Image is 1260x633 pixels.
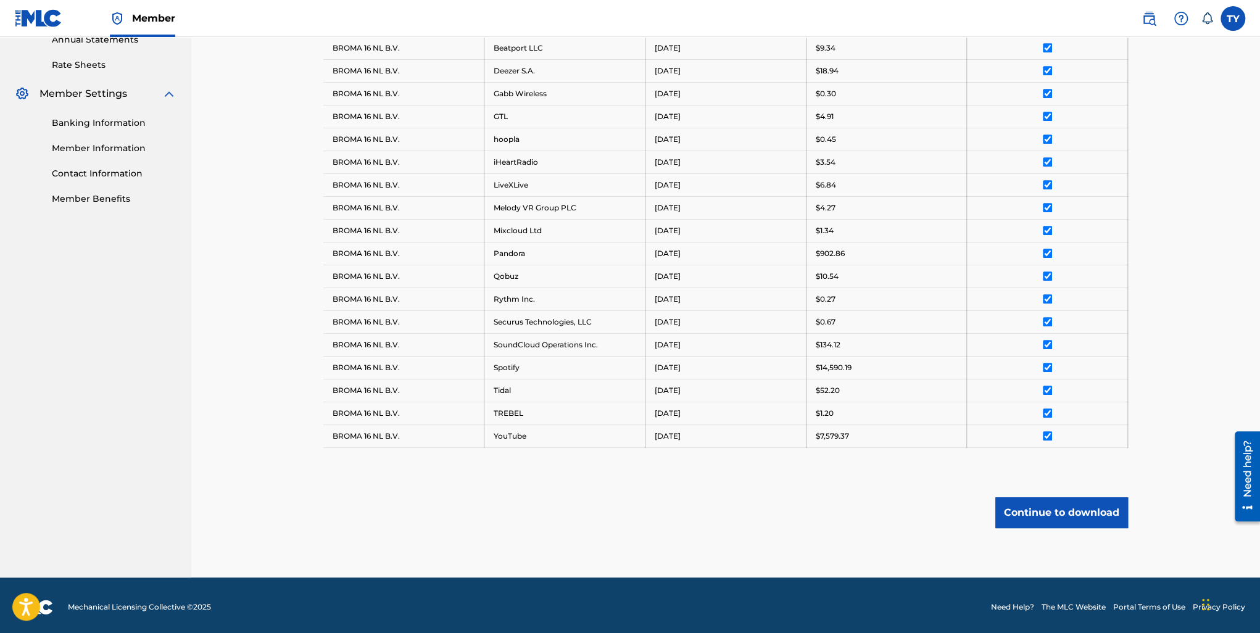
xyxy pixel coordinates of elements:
td: Tidal [484,379,645,402]
p: $52.20 [816,385,840,396]
td: BROMA 16 NL B.V. [323,288,484,310]
a: Portal Terms of Use [1113,602,1185,613]
td: BROMA 16 NL B.V. [323,59,484,82]
img: MLC Logo [15,9,62,27]
td: Spotify [484,356,645,379]
a: Member Information [52,142,176,155]
p: $1.20 [816,408,834,419]
td: BROMA 16 NL B.V. [323,36,484,59]
td: BROMA 16 NL B.V. [323,128,484,151]
td: [DATE] [645,59,806,82]
img: expand [162,86,176,101]
td: BROMA 16 NL B.V. [323,105,484,128]
td: BROMA 16 NL B.V. [323,379,484,402]
td: Gabb Wireless [484,82,645,105]
td: BROMA 16 NL B.V. [323,333,484,356]
td: YouTube [484,424,645,447]
td: iHeartRadio [484,151,645,173]
td: [DATE] [645,265,806,288]
p: $1.34 [816,225,834,236]
td: [DATE] [645,105,806,128]
td: BROMA 16 NL B.V. [323,310,484,333]
p: $14,590.19 [816,362,852,373]
a: Public Search [1137,6,1161,31]
p: $0.27 [816,294,835,305]
a: Banking Information [52,117,176,130]
div: Перетащить [1202,586,1209,623]
a: Rate Sheets [52,59,176,72]
td: TREBEL [484,402,645,424]
td: BROMA 16 NL B.V. [323,82,484,105]
td: Qobuz [484,265,645,288]
p: $4.27 [816,202,835,213]
p: $3.54 [816,157,835,168]
td: BROMA 16 NL B.V. [323,173,484,196]
a: Contact Information [52,167,176,180]
td: BROMA 16 NL B.V. [323,265,484,288]
td: Securus Technologies, LLC [484,310,645,333]
a: Need Help? [991,602,1034,613]
p: $0.30 [816,88,836,99]
a: Member Benefits [52,192,176,205]
td: BROMA 16 NL B.V. [323,151,484,173]
img: search [1142,11,1156,26]
td: Beatport LLC [484,36,645,59]
p: $10.54 [816,271,839,282]
iframe: Chat Widget [1198,574,1260,633]
td: Melody VR Group PLC [484,196,645,219]
img: Member Settings [15,86,30,101]
td: [DATE] [645,196,806,219]
a: Annual Statements [52,33,176,46]
td: SoundCloud Operations Inc. [484,333,645,356]
td: Mixcloud Ltd [484,219,645,242]
button: Continue to download [995,497,1128,528]
td: [DATE] [645,288,806,310]
td: Rythm Inc. [484,288,645,310]
td: [DATE] [645,356,806,379]
td: [DATE] [645,402,806,424]
a: Privacy Policy [1193,602,1245,613]
td: [DATE] [645,219,806,242]
td: [DATE] [645,82,806,105]
td: BROMA 16 NL B.V. [323,424,484,447]
td: [DATE] [645,128,806,151]
p: $134.12 [816,339,840,350]
td: Pandora [484,242,645,265]
td: [DATE] [645,173,806,196]
div: User Menu [1221,6,1245,31]
td: BROMA 16 NL B.V. [323,219,484,242]
p: $902.86 [816,248,845,259]
td: BROMA 16 NL B.V. [323,356,484,379]
a: The MLC Website [1042,602,1106,613]
td: [DATE] [645,424,806,447]
span: Member [132,11,175,25]
td: BROMA 16 NL B.V. [323,196,484,219]
p: $0.67 [816,316,835,328]
p: $6.84 [816,180,836,191]
img: help [1174,11,1188,26]
td: BROMA 16 NL B.V. [323,402,484,424]
div: Help [1169,6,1193,31]
span: Member Settings [39,86,127,101]
td: [DATE] [645,36,806,59]
td: [DATE] [645,333,806,356]
img: Top Rightsholder [110,11,125,26]
p: $4.91 [816,111,834,122]
td: Deezer S.A. [484,59,645,82]
p: $9.34 [816,43,835,54]
td: BROMA 16 NL B.V. [323,242,484,265]
td: GTL [484,105,645,128]
p: $18.94 [816,65,839,77]
div: Виджет чата [1198,574,1260,633]
td: [DATE] [645,310,806,333]
td: [DATE] [645,379,806,402]
span: Mechanical Licensing Collective © 2025 [68,602,211,613]
p: $7,579.37 [816,431,849,442]
td: [DATE] [645,151,806,173]
td: hoopla [484,128,645,151]
div: Notifications [1201,12,1213,25]
iframe: Resource Center [1225,426,1260,526]
p: $0.45 [816,134,836,145]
